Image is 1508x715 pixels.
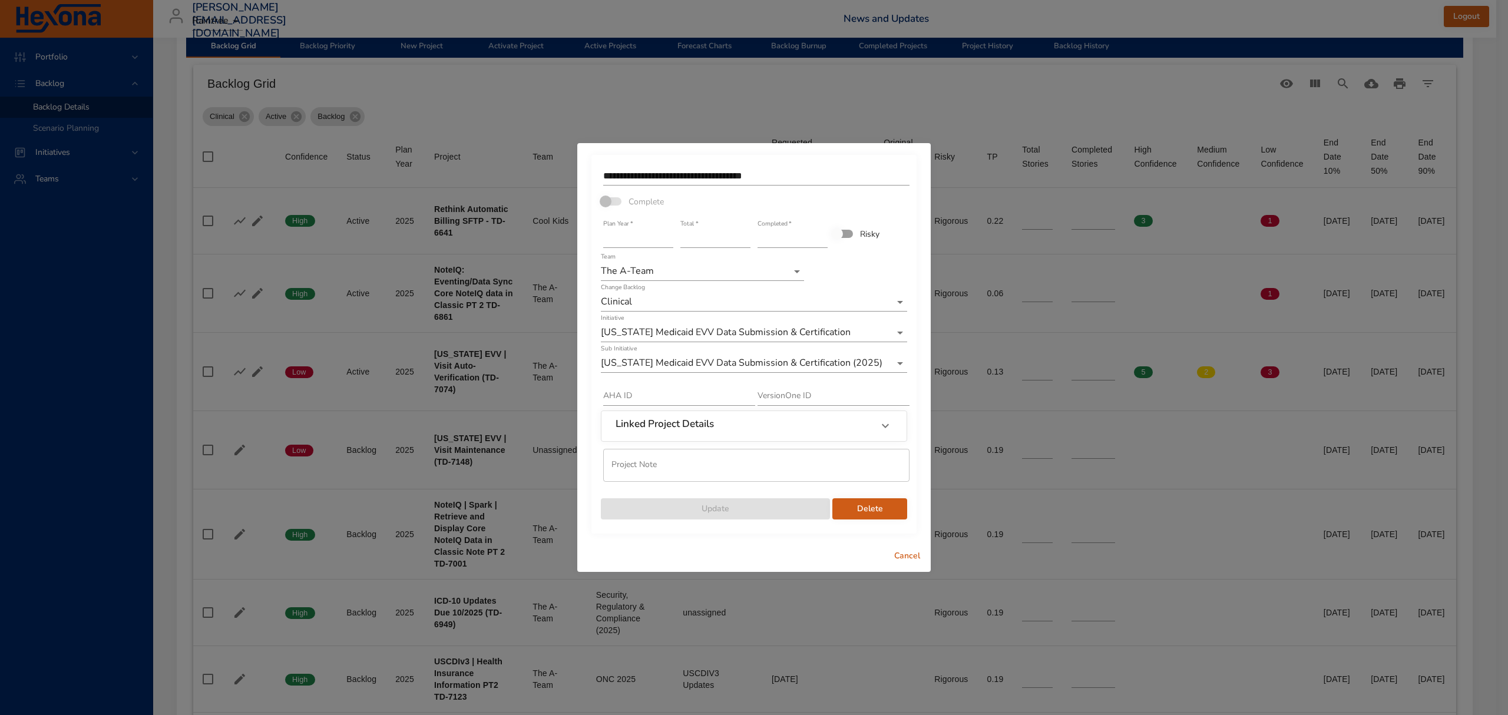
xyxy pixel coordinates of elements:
button: Delete [832,498,907,520]
div: Clinical [601,293,907,312]
label: Change Backlog [601,284,645,291]
div: [US_STATE] Medicaid EVV Data Submission & Certification (2025) [601,354,907,373]
label: Sub Initiative [601,346,637,352]
label: Completed [758,221,792,227]
button: Cancel [888,545,926,567]
label: Total [680,221,698,227]
span: Complete [629,196,664,208]
label: Team [601,254,616,260]
label: Plan Year [603,221,633,227]
h6: Linked Project Details [616,418,714,430]
div: [US_STATE] Medicaid EVV Data Submission & Certification [601,323,907,342]
div: Linked Project Details [601,411,907,441]
span: Cancel [893,549,921,564]
span: Delete [842,502,898,517]
label: Initiative [601,315,624,322]
span: Risky [860,228,879,240]
div: The A-Team [601,262,804,281]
